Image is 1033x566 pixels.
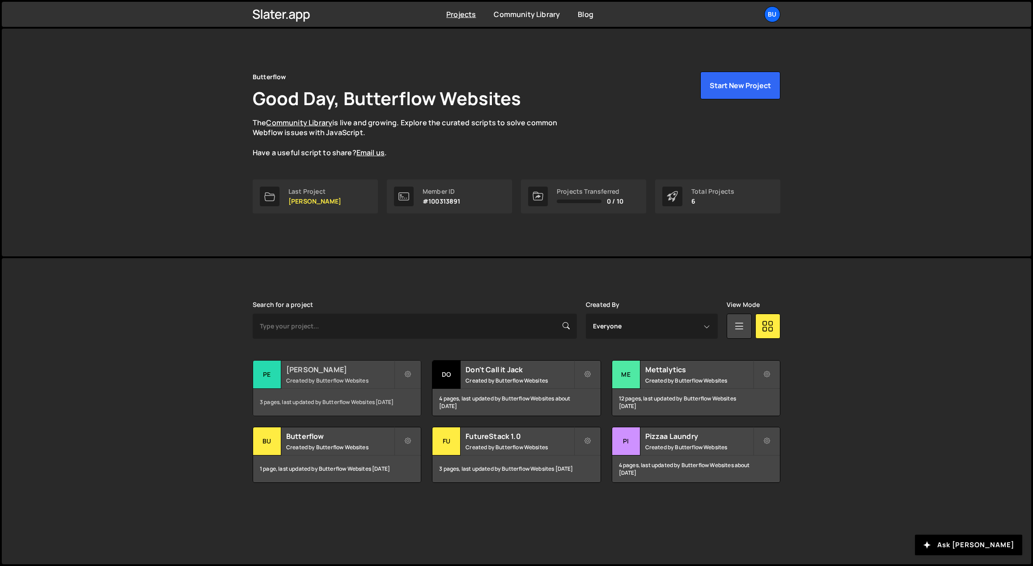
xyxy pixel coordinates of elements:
[286,365,394,374] h2: [PERSON_NAME]
[253,72,286,82] div: Butterflow
[612,427,780,483] a: Pi Pizzaa Laundry Created by Butterflow Websites 4 pages, last updated by Butterflow Websites abo...
[432,427,461,455] div: Fu
[612,360,780,416] a: Me Mettalytics Created by Butterflow Websites 12 pages, last updated by Butterflow Websites [DATE]
[446,9,476,19] a: Projects
[432,389,600,416] div: 4 pages, last updated by Butterflow Websites about [DATE]
[645,431,753,441] h2: Pizzaa Laundry
[612,361,640,389] div: Me
[645,377,753,384] small: Created by Butterflow Websites
[578,9,593,19] a: Blog
[612,427,640,455] div: Pi
[494,9,560,19] a: Community Library
[691,198,734,205] p: 6
[253,360,421,416] a: Pe [PERSON_NAME] Created by Butterflow Websites 3 pages, last updated by Butterflow Websites [DATE]
[253,389,421,416] div: 3 pages, last updated by Butterflow Websites [DATE]
[645,443,753,451] small: Created by Butterflow Websites
[645,365,753,374] h2: Mettalytics
[727,301,760,308] label: View Mode
[253,455,421,482] div: 1 page, last updated by Butterflow Websites [DATE]
[253,118,575,158] p: The is live and growing. Explore the curated scripts to solve common Webflow issues with JavaScri...
[586,301,620,308] label: Created By
[607,198,623,205] span: 0 / 10
[286,431,394,441] h2: Butterflow
[432,455,600,482] div: 3 pages, last updated by Butterflow Websites [DATE]
[288,198,341,205] p: [PERSON_NAME]
[253,427,421,483] a: Bu Butterflow Created by Butterflow Websites 1 page, last updated by Butterflow Websites [DATE]
[466,431,573,441] h2: FutureStack 1.0
[253,427,281,455] div: Bu
[432,360,601,416] a: Do Don't Call it Jack Created by Butterflow Websites 4 pages, last updated by Butterflow Websites...
[764,6,780,22] a: Bu
[466,365,573,374] h2: Don't Call it Jack
[432,427,601,483] a: Fu FutureStack 1.0 Created by Butterflow Websites 3 pages, last updated by Butterflow Websites [D...
[253,86,521,111] h1: Good Day, Butterflow Websites
[557,188,623,195] div: Projects Transferred
[466,443,573,451] small: Created by Butterflow Websites
[466,377,573,384] small: Created by Butterflow Websites
[700,72,780,99] button: Start New Project
[253,301,313,308] label: Search for a project
[612,455,780,482] div: 4 pages, last updated by Butterflow Websites about [DATE]
[423,198,461,205] p: #100313891
[253,314,577,339] input: Type your project...
[286,377,394,384] small: Created by Butterflow Websites
[286,443,394,451] small: Created by Butterflow Websites
[423,188,461,195] div: Member ID
[356,148,385,157] a: Email us
[432,361,461,389] div: Do
[288,188,341,195] div: Last Project
[253,179,378,213] a: Last Project [PERSON_NAME]
[253,361,281,389] div: Pe
[915,535,1022,555] button: Ask [PERSON_NAME]
[266,118,332,128] a: Community Library
[691,188,734,195] div: Total Projects
[612,389,780,416] div: 12 pages, last updated by Butterflow Websites [DATE]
